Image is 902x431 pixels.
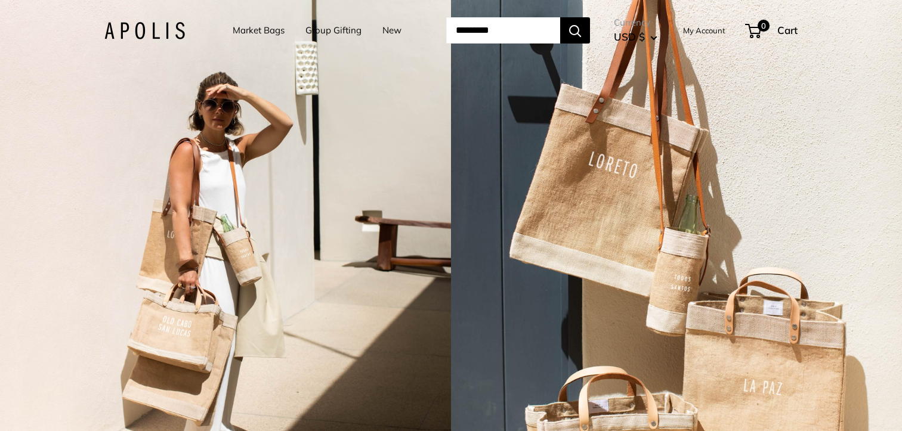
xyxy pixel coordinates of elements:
[614,30,645,43] span: USD $
[746,21,798,40] a: 0 Cart
[614,14,657,31] span: Currency
[560,17,590,44] button: Search
[233,22,285,39] a: Market Bags
[777,24,798,36] span: Cart
[446,17,560,44] input: Search...
[305,22,362,39] a: Group Gifting
[614,27,657,46] button: USD $
[382,22,401,39] a: New
[758,20,770,32] span: 0
[104,22,185,39] img: Apolis
[683,23,725,38] a: My Account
